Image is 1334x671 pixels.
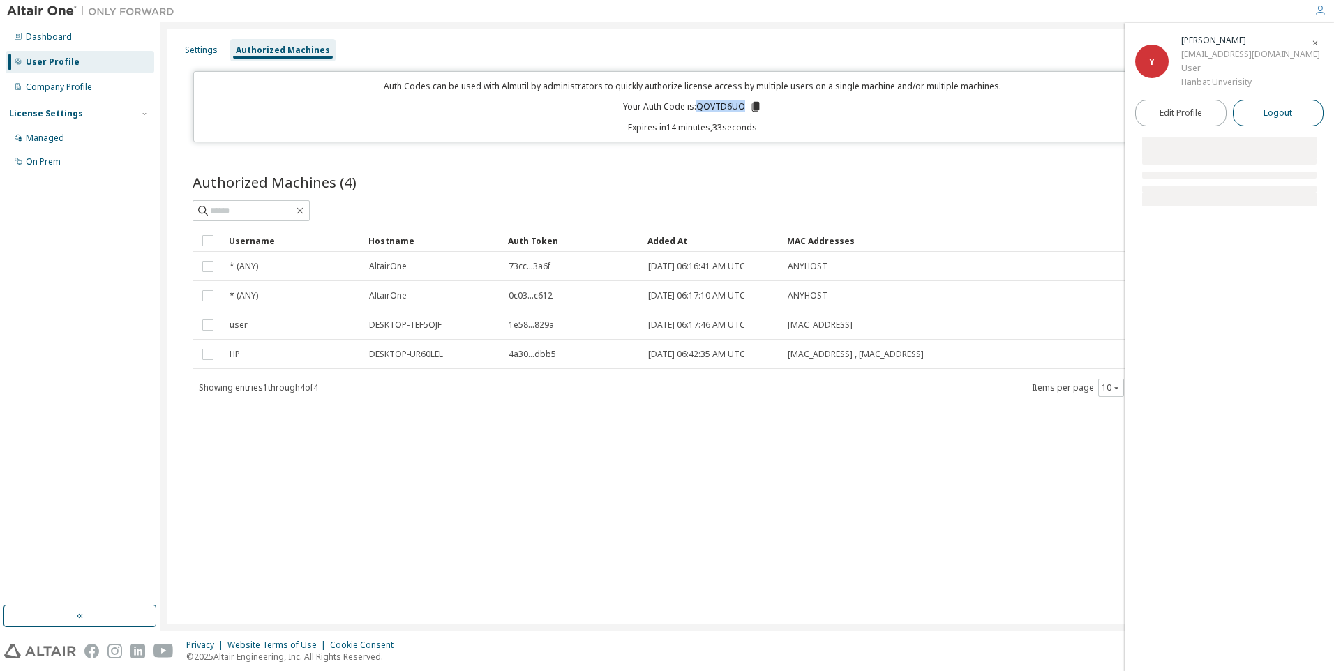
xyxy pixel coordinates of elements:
div: Managed [26,133,64,144]
span: * (ANY) [230,261,258,272]
span: [DATE] 06:17:10 AM UTC [648,290,745,301]
div: On Prem [26,156,61,167]
div: Yoon Seokil [1181,33,1320,47]
span: Authorized Machines (4) [193,172,357,192]
span: * (ANY) [230,290,258,301]
span: Items per page [1032,379,1124,397]
div: User [1181,61,1320,75]
div: Website Terms of Use [227,640,330,651]
div: Dashboard [26,31,72,43]
span: AltairOne [369,290,407,301]
img: altair_logo.svg [4,644,76,658]
div: Company Profile [26,82,92,93]
span: ANYHOST [788,290,827,301]
img: Altair One [7,4,181,18]
div: User Profile [26,56,80,68]
span: 4a30...dbb5 [509,349,556,360]
span: 0c03...c612 [509,290,553,301]
span: DESKTOP-TEF5OJF [369,319,442,331]
div: Hostname [368,229,497,252]
p: Auth Codes can be used with Almutil by administrators to quickly authorize license access by mult... [202,80,1184,92]
span: [DATE] 06:42:35 AM UTC [648,349,745,360]
span: Edit Profile [1160,107,1202,119]
p: Your Auth Code is: QOVTD6UO [623,100,762,113]
button: Logout [1233,100,1324,126]
div: Settings [185,45,218,56]
span: Showing entries 1 through 4 of 4 [199,382,318,393]
div: Authorized Machines [236,45,330,56]
div: Cookie Consent [330,640,402,651]
span: [MAC_ADDRESS] , [MAC_ADDRESS] [788,349,924,360]
div: Added At [647,229,776,252]
img: facebook.svg [84,644,99,658]
span: HP [230,349,240,360]
img: instagram.svg [107,644,122,658]
p: Expires in 14 minutes, 33 seconds [202,121,1184,133]
span: 73cc...3a6f [509,261,550,272]
div: Hanbat Unverisity [1181,75,1320,89]
div: Auth Token [508,229,636,252]
img: linkedin.svg [130,644,145,658]
span: Logout [1264,106,1292,120]
button: 10 [1102,382,1121,393]
div: Privacy [186,640,227,651]
div: [EMAIL_ADDRESS][DOMAIN_NAME] [1181,47,1320,61]
span: user [230,319,248,331]
span: AltairOne [369,261,407,272]
p: © 2025 Altair Engineering, Inc. All Rights Reserved. [186,651,402,663]
span: [DATE] 06:17:46 AM UTC [648,319,745,331]
span: DESKTOP-UR60LEL [369,349,443,360]
span: 1e58...829a [509,319,554,331]
span: [DATE] 06:16:41 AM UTC [648,261,745,272]
span: Y [1149,56,1155,68]
span: ANYHOST [788,261,827,272]
div: Username [229,229,357,252]
span: [MAC_ADDRESS] [788,319,853,331]
a: Edit Profile [1135,100,1227,126]
div: License Settings [9,108,83,119]
img: youtube.svg [153,644,174,658]
div: MAC Addresses [787,229,1155,252]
